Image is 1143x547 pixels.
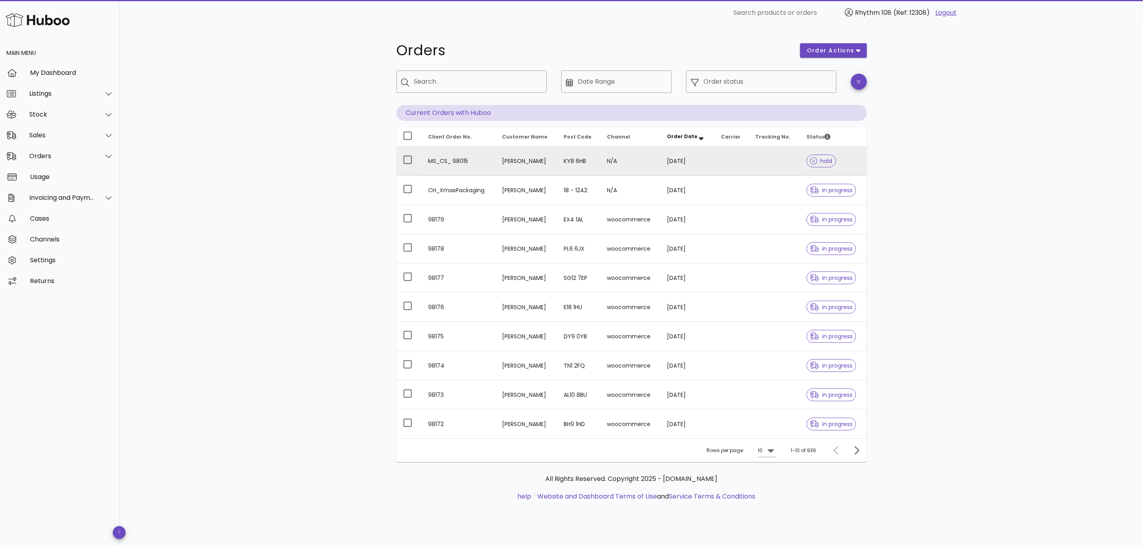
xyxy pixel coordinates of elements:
[496,127,558,147] th: Customer Name
[496,380,558,410] td: [PERSON_NAME]
[661,380,715,410] td: [DATE]
[496,147,558,176] td: [PERSON_NAME]
[558,410,601,438] td: BH9 1HD
[810,421,853,427] span: in progress
[661,234,715,263] td: [DATE]
[422,234,496,263] td: 98178
[30,173,114,181] div: Usage
[601,147,661,176] td: N/A
[810,187,853,193] span: in progress
[810,392,853,398] span: in progress
[661,351,715,380] td: [DATE]
[396,105,867,121] p: Current Orders with Huboo
[496,234,558,263] td: [PERSON_NAME]
[601,293,661,322] td: woocommerce
[496,351,558,380] td: [PERSON_NAME]
[558,147,601,176] td: KY8 6HB
[496,263,558,293] td: [PERSON_NAME]
[758,447,763,454] div: 10
[667,133,698,140] span: Order Date
[564,133,592,140] span: Post Code
[558,263,601,293] td: SG12 7EP
[29,90,94,97] div: Listings
[810,334,853,339] span: in progress
[558,351,601,380] td: TN1 2FQ
[601,234,661,263] td: woocommerce
[707,439,776,462] div: Rows per page:
[422,410,496,438] td: 98172
[661,205,715,234] td: [DATE]
[30,215,114,222] div: Cases
[422,147,496,176] td: MS_CS_ 98015
[422,176,496,205] td: CH_XmasPackaging
[807,133,831,140] span: Status
[810,275,853,281] span: in progress
[935,8,957,18] a: Logout
[661,263,715,293] td: [DATE]
[30,69,114,76] div: My Dashboard
[558,234,601,263] td: PL6 6JX
[807,46,855,55] span: order actions
[601,351,661,380] td: woocommerce
[30,256,114,264] div: Settings
[661,176,715,205] td: [DATE]
[601,410,661,438] td: woocommerce
[396,43,791,58] h1: Orders
[558,127,601,147] th: Post Code
[661,147,715,176] td: [DATE]
[558,380,601,410] td: AL10 8BU
[601,205,661,234] td: woocommerce
[496,293,558,322] td: [PERSON_NAME]
[601,322,661,351] td: woocommerce
[558,176,601,205] td: 18 - 1242
[422,380,496,410] td: 98173
[558,322,601,351] td: DY9 0YB
[422,205,496,234] td: 98179
[537,492,657,501] a: Website and Dashboard Terms of Use
[422,263,496,293] td: 98177
[29,111,94,118] div: Stock
[428,133,472,140] span: Client Order No.
[496,322,558,351] td: [PERSON_NAME]
[661,410,715,438] td: [DATE]
[558,293,601,322] td: E18 1HU
[601,127,661,147] th: Channel
[534,492,755,501] li: and
[749,127,800,147] th: Tracking No.
[669,492,755,501] a: Service Terms & Conditions
[422,293,496,322] td: 98176
[715,127,749,147] th: Carrier
[496,410,558,438] td: [PERSON_NAME]
[558,205,601,234] td: EX4 1AL
[6,11,70,28] img: Huboo Logo
[29,152,94,160] div: Orders
[810,158,833,164] span: hold
[661,127,715,147] th: Order Date: Sorted descending. Activate to remove sorting.
[810,363,853,368] span: in progress
[601,263,661,293] td: woocommerce
[422,351,496,380] td: 98174
[517,492,531,501] a: help
[893,8,930,17] span: (Ref: 12308)
[30,277,114,285] div: Returns
[29,194,94,201] div: Invoicing and Payments
[800,43,867,58] button: order actions
[601,176,661,205] td: N/A
[800,127,867,147] th: Status
[855,8,891,17] span: Rhythm 108
[403,474,861,484] p: All Rights Reserved. Copyright 2025 - [DOMAIN_NAME]
[601,380,661,410] td: woocommerce
[607,133,630,140] span: Channel
[791,447,817,454] div: 1-10 of 936
[755,133,791,140] span: Tracking No.
[422,127,496,147] th: Client Order No.
[721,133,741,140] span: Carrier
[810,304,853,310] span: in progress
[496,205,558,234] td: [PERSON_NAME]
[810,217,853,222] span: in progress
[496,176,558,205] td: [PERSON_NAME]
[422,322,496,351] td: 98175
[661,322,715,351] td: [DATE]
[502,133,547,140] span: Customer Name
[849,443,864,458] button: Next page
